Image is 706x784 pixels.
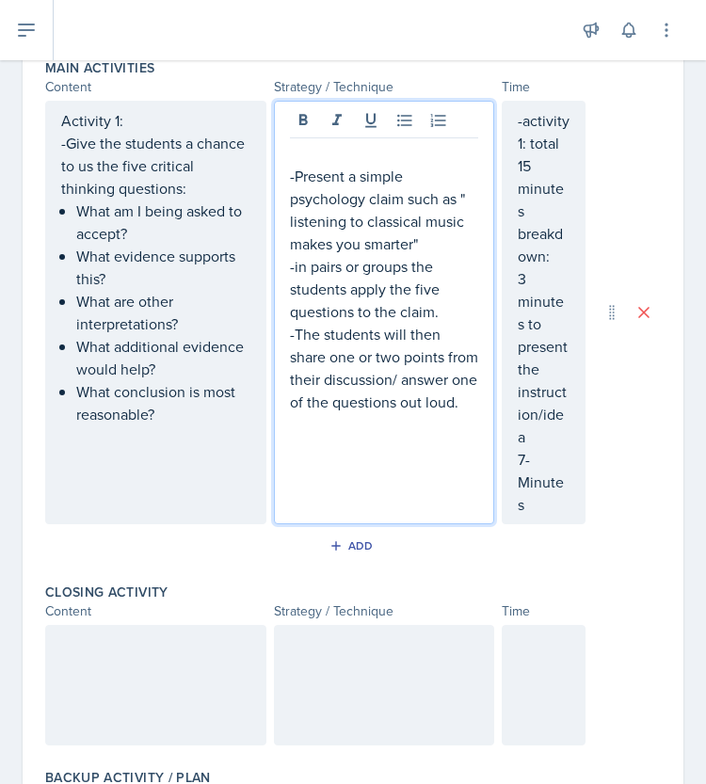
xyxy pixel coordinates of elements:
p: What evidence supports this? [76,245,250,290]
p: -activity 1: total 15 minutes [518,109,570,222]
button: Add [323,532,384,560]
label: Main Activities [45,58,154,77]
div: Add [333,538,374,553]
p: What additional evidence would help? [76,335,250,380]
p: What am I being asked to accept? [76,200,250,245]
p: -The students will then share one or two points from their discussion/ answer one of the question... [290,323,479,413]
div: Time [502,601,586,621]
p: What conclusion is most reasonable? [76,380,250,425]
div: Content [45,601,266,621]
p: 7-Minutes [518,448,570,516]
div: Strategy / Technique [274,77,495,97]
p: -Give the students a chance to us the five critical thinking questions: [61,132,250,200]
div: Strategy / Technique [274,601,495,621]
p: breakdown: [518,222,570,267]
p: -in pairs or groups the students apply the five questions to the claim. [290,255,479,323]
div: Time [502,77,586,97]
p: 3 minutes to present the instruction/idea [518,267,570,448]
p: Activity 1: [61,109,250,132]
label: Closing Activity [45,583,168,601]
p: -Present a simple psychology claim such as " listening to classical music makes you smarter" [290,165,479,255]
div: Content [45,77,266,97]
p: What are other interpretations? [76,290,250,335]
